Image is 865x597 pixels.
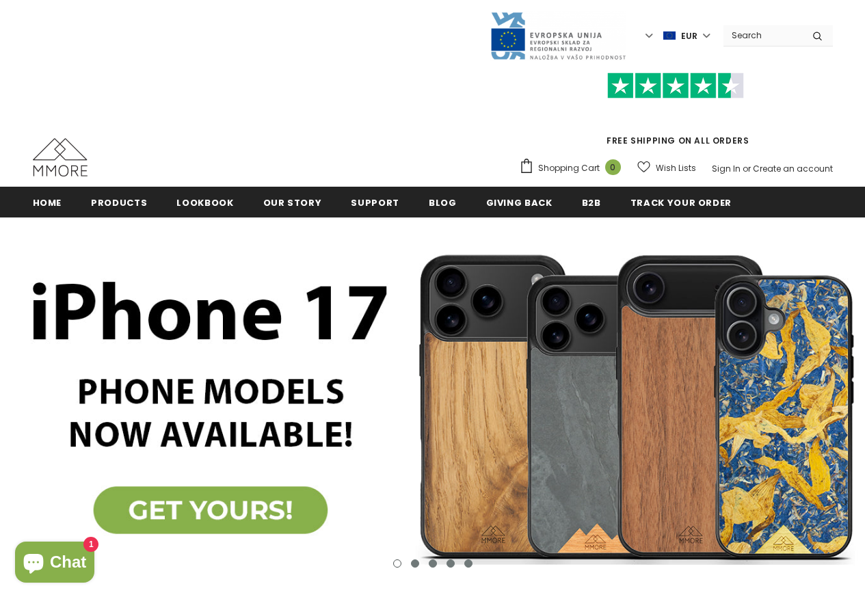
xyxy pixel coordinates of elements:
span: EUR [681,29,697,43]
a: Javni Razpis [490,29,626,41]
span: Giving back [486,196,553,209]
span: 0 [605,159,621,175]
img: Javni Razpis [490,11,626,61]
a: Create an account [753,163,833,174]
a: Home [33,187,62,217]
a: support [351,187,399,217]
a: Sign In [712,163,741,174]
a: Products [91,187,147,217]
span: Track your order [630,196,732,209]
span: Shopping Cart [538,161,600,175]
span: FREE SHIPPING ON ALL ORDERS [519,79,833,146]
span: Lookbook [176,196,233,209]
span: Products [91,196,147,209]
inbox-online-store-chat: Shopify online store chat [11,542,98,586]
a: B2B [582,187,601,217]
span: Home [33,196,62,209]
iframe: Customer reviews powered by Trustpilot [519,98,833,134]
button: 1 [393,559,401,568]
button: 5 [464,559,473,568]
a: Blog [429,187,457,217]
img: MMORE Cases [33,138,88,176]
a: Lookbook [176,187,233,217]
button: 3 [429,559,437,568]
button: 4 [447,559,455,568]
a: Giving back [486,187,553,217]
span: B2B [582,196,601,209]
a: Our Story [263,187,322,217]
span: Wish Lists [656,161,696,175]
span: Blog [429,196,457,209]
a: Track your order [630,187,732,217]
a: Shopping Cart 0 [519,158,628,178]
input: Search Site [723,25,802,45]
button: 2 [411,559,419,568]
a: Wish Lists [637,156,696,180]
span: or [743,163,751,174]
img: Trust Pilot Stars [607,72,744,99]
span: Our Story [263,196,322,209]
span: support [351,196,399,209]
